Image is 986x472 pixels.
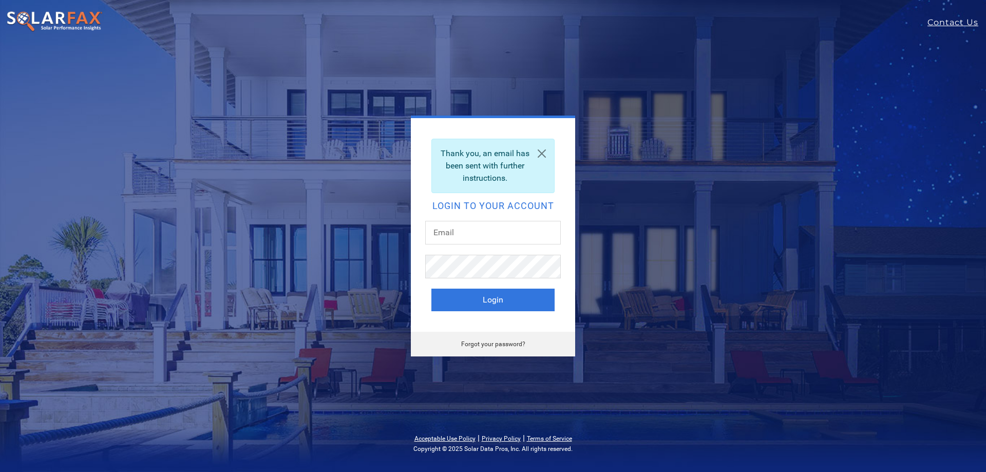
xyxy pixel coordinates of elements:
[414,435,476,442] a: Acceptable Use Policy
[927,16,986,29] a: Contact Us
[431,289,555,311] button: Login
[527,435,572,442] a: Terms of Service
[482,435,521,442] a: Privacy Policy
[431,139,555,193] div: Thank you, an email has been sent with further instructions.
[461,341,525,348] a: Forgot your password?
[523,433,525,443] span: |
[529,139,554,168] a: Close
[478,433,480,443] span: |
[431,201,555,211] h2: Login to your account
[6,11,103,32] img: SolarFax
[425,221,561,244] input: Email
